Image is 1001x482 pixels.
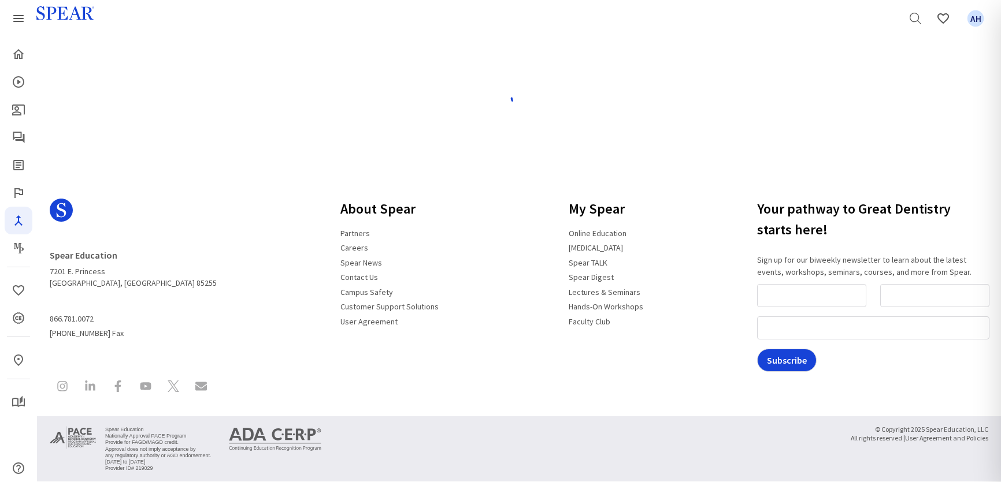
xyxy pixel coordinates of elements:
[5,124,32,151] a: Spear Talk
[562,297,650,316] a: Hands-On Workshops
[50,245,217,289] address: 7201 E. Princess [GEOGRAPHIC_DATA], [GEOGRAPHIC_DATA] 85255
[5,388,32,416] a: My Study Club
[105,427,212,433] li: Spear Education
[757,194,994,245] h3: Your pathway to Great Dentistry starts here!
[757,254,994,278] p: Sign up for our biweekly newsletter to learn about the latest events, workshops, seminars, course...
[333,194,446,224] h3: About Spear
[105,459,212,465] li: [DATE] to [DATE]
[333,223,377,243] a: Partners
[5,5,32,32] a: Spear Products
[333,238,375,257] a: Careers
[902,5,929,32] a: Search
[50,194,217,236] a: Spear Logo
[5,346,32,374] a: In-Person & Virtual
[333,253,389,272] a: Spear News
[105,465,212,472] li: Provider ID# 219029
[105,453,212,459] li: any regulatory authority or AGD endorsement.
[333,282,400,302] a: Campus Safety
[967,10,984,27] span: AH
[5,454,32,482] a: Help
[50,245,124,266] a: Spear Education
[105,373,131,402] a: Spear Education on Facebook
[562,223,633,243] a: Online Education
[562,238,630,257] a: [MEDICAL_DATA]
[105,433,212,439] li: Nationally Approval PACE Program
[905,431,988,444] a: User Agreement and Policies
[5,96,32,124] a: Patient Education
[5,234,32,262] a: Masters Program
[161,373,186,402] a: Spear Education on X
[50,309,217,339] span: [PHONE_NUMBER] Fax
[5,179,32,207] a: Faculty Club Elite
[333,312,405,331] a: User Agreement
[562,282,647,302] a: Lectures & Seminars
[50,309,101,329] a: 866.781.0072
[50,199,73,222] svg: Spear Logo
[562,267,621,287] a: Spear Digest
[5,151,32,179] a: Spear Digest
[133,373,158,402] a: Spear Education on YouTube
[333,297,446,316] a: Customer Support Solutions
[50,373,75,402] a: Spear Education on Instagram
[562,253,614,272] a: Spear TALK
[105,446,212,453] li: Approval does not imply acceptance by
[851,425,988,443] small: © Copyright 2025 Spear Education, LLC All rights reserved |
[929,5,957,32] a: Favorites
[77,373,103,402] a: Spear Education on LinkedIn
[188,373,214,402] a: Contact Spear Education
[962,5,989,32] a: Favorites
[57,72,981,83] h4: Loading
[5,40,32,68] a: Home
[562,194,650,224] h3: My Spear
[50,425,96,450] img: Approved PACE Program Provider
[562,312,617,331] a: Faculty Club
[105,439,212,446] li: Provide for FAGD/MAGD credit.
[5,68,32,96] a: Courses
[5,207,32,234] a: Navigator Pro
[5,277,32,304] a: Favorites
[333,267,385,287] a: Contact Us
[510,88,528,107] img: spinner-blue.svg
[229,428,321,451] img: ADA CERP Continuing Education Recognition Program
[757,349,817,372] input: Subscribe
[5,304,32,332] a: CE Credits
